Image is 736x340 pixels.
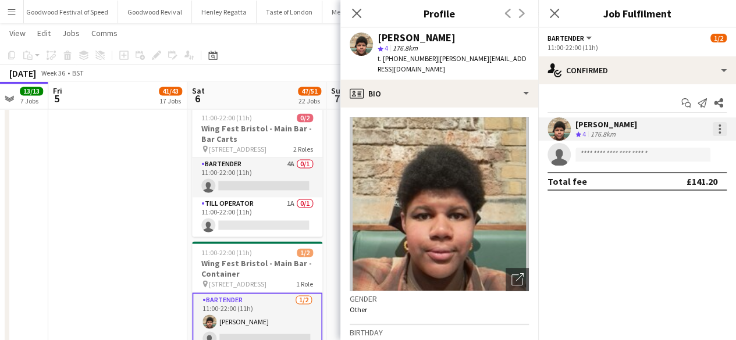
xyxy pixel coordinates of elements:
[297,113,313,122] span: 0/2
[547,34,584,42] span: Bartender
[322,1,369,23] button: Meatopia
[547,43,727,52] div: 11:00-22:00 (11h)
[331,85,345,96] span: Sun
[192,158,322,197] app-card-role: Bartender4A0/111:00-22:00 (11h)
[538,6,736,21] h3: Job Fulfilment
[20,87,43,95] span: 13/13
[9,28,26,38] span: View
[72,69,84,77] div: BST
[298,96,321,105] div: 22 Jobs
[159,96,182,105] div: 17 Jobs
[340,80,538,108] div: Bio
[547,34,593,42] button: Bartender
[350,117,529,291] img: Crew avatar or photo
[201,248,252,257] span: 11:00-22:00 (11h)
[9,67,36,79] div: [DATE]
[192,97,322,237] app-job-card: Updated11:00-22:00 (11h)0/2Wing Fest Bristol - Main Bar - Bar Carts [STREET_ADDRESS]2 RolesBarten...
[209,145,266,153] span: [STREET_ADDRESS]
[257,1,322,23] button: Taste of London
[293,145,313,153] span: 2 Roles
[20,96,42,105] div: 7 Jobs
[506,268,529,291] div: Open photos pop-in
[547,176,587,187] div: Total fee
[192,197,322,237] app-card-role: Till Operator1A0/111:00-22:00 (11h)
[62,28,80,38] span: Jobs
[378,33,456,43] div: [PERSON_NAME]
[378,54,527,73] span: | [PERSON_NAME][EMAIL_ADDRESS][DOMAIN_NAME]
[538,56,736,84] div: Confirmed
[582,130,586,138] span: 4
[209,280,266,288] span: [STREET_ADDRESS]
[87,26,122,41] a: Comms
[350,327,529,338] h3: Birthday
[201,113,252,122] span: 11:00-22:00 (11h)
[687,176,717,187] div: £141.20
[588,130,618,139] div: 176.8km
[159,87,182,95] span: 41/43
[575,119,637,130] div: [PERSON_NAME]
[390,44,420,52] span: 176.8km
[38,69,67,77] span: Week 36
[53,85,62,96] span: Fri
[710,34,727,42] span: 1/2
[190,92,205,105] span: 6
[340,6,538,21] h3: Profile
[350,294,529,304] h3: Gender
[298,87,321,95] span: 47/51
[118,1,192,23] button: Goodwood Revival
[17,1,118,23] button: Goodwood Festival of Speed
[192,85,205,96] span: Sat
[51,92,62,105] span: 5
[350,305,367,314] span: Other
[385,44,388,52] span: 4
[192,258,322,279] h3: Wing Fest Bristol - Main Bar - Container
[33,26,55,41] a: Edit
[378,54,438,63] span: t. [PHONE_NUMBER]
[297,248,313,257] span: 1/2
[91,28,118,38] span: Comms
[192,123,322,144] h3: Wing Fest Bristol - Main Bar - Bar Carts
[5,26,30,41] a: View
[37,28,51,38] span: Edit
[296,280,313,288] span: 1 Role
[58,26,84,41] a: Jobs
[192,1,257,23] button: Henley Regatta
[329,92,345,105] span: 7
